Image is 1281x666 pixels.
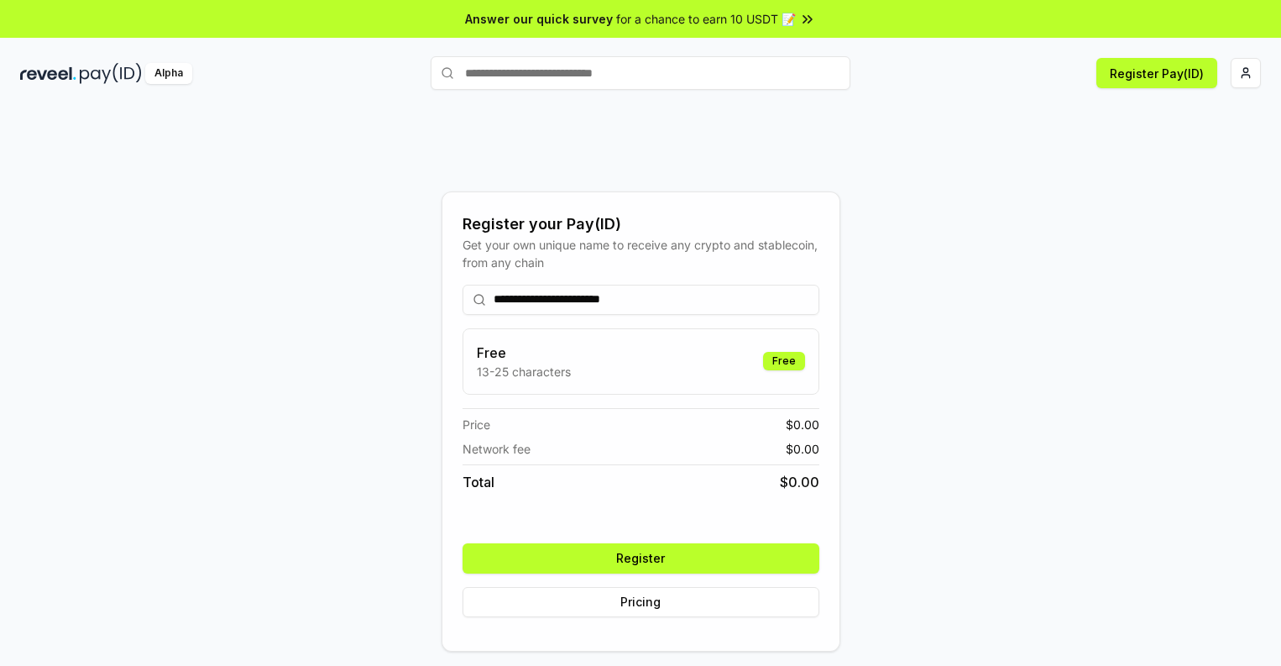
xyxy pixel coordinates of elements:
[463,236,819,271] div: Get your own unique name to receive any crypto and stablecoin, from any chain
[463,416,490,433] span: Price
[465,10,613,28] span: Answer our quick survey
[463,543,819,574] button: Register
[20,63,76,84] img: reveel_dark
[786,416,819,433] span: $ 0.00
[477,363,571,380] p: 13-25 characters
[80,63,142,84] img: pay_id
[463,212,819,236] div: Register your Pay(ID)
[463,472,494,492] span: Total
[786,440,819,458] span: $ 0.00
[463,440,531,458] span: Network fee
[616,10,796,28] span: for a chance to earn 10 USDT 📝
[1096,58,1217,88] button: Register Pay(ID)
[477,343,571,363] h3: Free
[780,472,819,492] span: $ 0.00
[463,587,819,617] button: Pricing
[763,352,805,370] div: Free
[145,63,192,84] div: Alpha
